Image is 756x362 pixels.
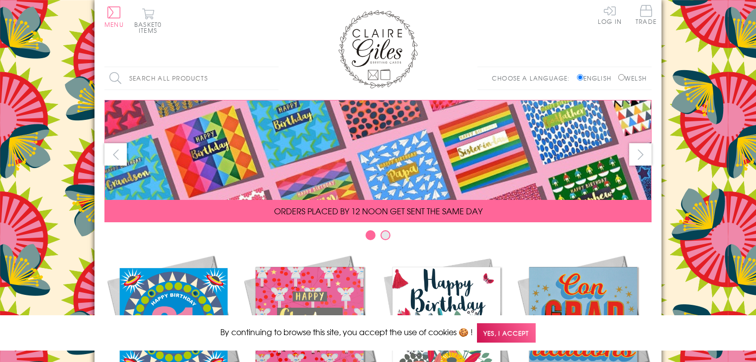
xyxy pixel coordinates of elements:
a: Trade [636,5,657,26]
button: next [629,143,652,166]
button: Carousel Page 1 (Current Slide) [366,230,376,240]
div: Carousel Pagination [104,230,652,245]
button: prev [104,143,127,166]
span: Menu [104,20,124,29]
button: Menu [104,6,124,27]
label: English [577,74,616,83]
a: Log In [598,5,622,24]
input: Welsh [618,74,625,81]
button: Carousel Page 2 [380,230,390,240]
img: Claire Giles Greetings Cards [338,10,418,89]
button: Basket0 items [134,8,162,33]
span: Yes, I accept [477,323,536,343]
label: Welsh [618,74,647,83]
span: 0 items [139,20,162,35]
input: English [577,74,583,81]
span: ORDERS PLACED BY 12 NOON GET SENT THE SAME DAY [274,205,482,217]
p: Choose a language: [492,74,575,83]
span: Trade [636,5,657,24]
input: Search all products [104,67,279,90]
input: Search [269,67,279,90]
